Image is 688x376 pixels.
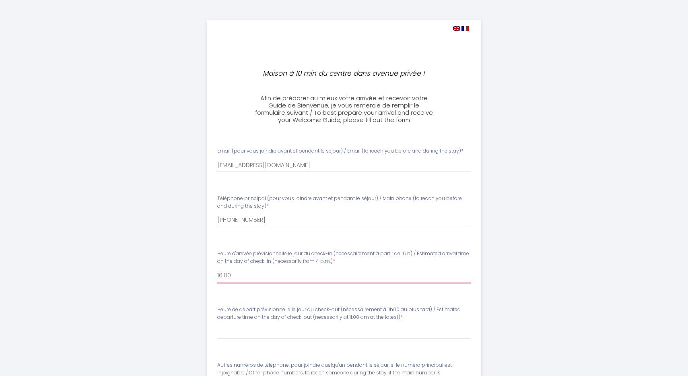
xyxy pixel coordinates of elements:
label: Heure d'arrivée prévisionnelle le jour du check-in (nécessairement à partir de 16 h) / Estimated ... [217,250,471,265]
p: Maison à 10 min du centre dans avenue privée ! [258,68,430,79]
h3: Afin de préparer au mieux votre arrivée et recevoir votre Guide de Bienvenue, je vous remercie de... [254,95,433,124]
label: Email (pour vous joindre avant et pendant le séjour) / Email (to reach you before and during the ... [217,147,463,155]
label: Téléphone principal (pour vous joindre avant et pendant le séjour) / Main phone (to reach you bef... [217,195,471,210]
img: fr.png [461,26,469,31]
img: en.png [453,26,460,31]
label: Heure de départ prévisionnelle le jour du check-out (nécessairement à 11h00 au plus tard) / Estim... [217,306,471,321]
